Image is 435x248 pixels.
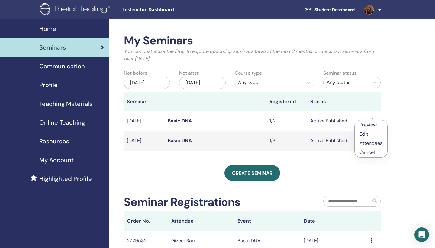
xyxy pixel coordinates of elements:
span: My Account [39,155,74,165]
div: Open Intercom Messenger [414,227,429,242]
a: Preview [359,122,377,128]
span: Seminars [39,43,66,52]
label: Not after [179,70,199,77]
span: Home [39,24,56,33]
td: [DATE] [124,111,165,131]
span: Highlighted Profile [39,174,92,183]
th: Seminar [124,92,165,111]
th: Status [307,92,368,111]
div: Any type [238,79,300,86]
label: Not before [124,70,147,77]
span: Resources [39,137,69,146]
img: graduation-cap-white.svg [305,7,312,12]
img: logo.png [40,3,112,17]
div: [DATE] [179,77,225,89]
a: Basic DNA [168,137,192,144]
img: default.jpg [364,5,374,15]
span: Communication [39,62,85,71]
span: Online Teaching [39,118,85,127]
a: Basic DNA [168,118,192,124]
a: Student Dashboard [300,4,359,15]
td: Active Published [307,131,368,151]
span: Create seminar [232,170,272,176]
h2: Seminar Registrations [124,195,240,209]
h2: My Seminars [124,34,381,48]
th: Date [301,211,367,231]
div: [DATE] [124,77,170,89]
p: You can customize the filter to explore upcoming seminars beyond the next 3 months or check out s... [124,48,381,62]
label: Seminar status [323,70,356,77]
label: Course type [235,70,262,77]
a: Create seminar [224,165,280,181]
th: Event [234,211,301,231]
th: Registered [266,92,307,111]
th: Order No. [124,211,168,231]
p: Cancel [359,149,382,156]
th: Attendee [168,211,235,231]
span: Profile [39,80,58,90]
td: 1/2 [266,111,307,131]
td: 1/3 [266,131,307,151]
span: Instructor Dashboard [123,7,214,13]
td: [DATE] [124,131,165,151]
div: Any status [327,79,366,86]
a: Edit [359,131,368,137]
td: Active Published [307,111,368,131]
span: Teaching Materials [39,99,92,108]
a: Attendees [359,140,382,146]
